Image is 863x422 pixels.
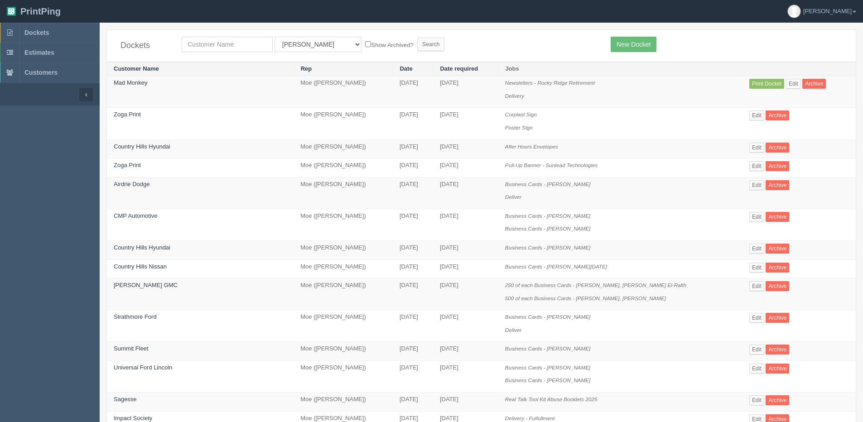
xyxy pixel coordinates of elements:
a: Rep [301,65,312,72]
td: [DATE] [433,177,498,209]
a: Archive [766,345,789,355]
td: [DATE] [393,342,433,361]
a: Edit [749,395,764,405]
td: [DATE] [393,310,433,342]
th: Jobs [498,62,742,76]
i: Business Cards - [PERSON_NAME] [505,314,590,320]
a: Archive [802,79,826,89]
a: Country Hills Hyundai [114,244,170,251]
td: Moe ([PERSON_NAME]) [294,76,393,108]
td: [DATE] [393,259,433,278]
i: Business Cards - [PERSON_NAME] [505,377,590,383]
a: Archive [766,143,789,153]
a: Impact Society [114,415,152,422]
td: [DATE] [433,342,498,361]
td: Moe ([PERSON_NAME]) [294,342,393,361]
td: [DATE] [433,240,498,259]
td: Moe ([PERSON_NAME]) [294,278,393,310]
a: Zoga Print [114,111,141,118]
td: [DATE] [393,76,433,108]
td: [DATE] [393,240,433,259]
a: Archive [766,313,789,323]
a: Edit [749,244,764,254]
i: Delivery - Fulfullment [505,415,555,421]
i: Deliver [505,327,521,333]
i: Deliver [505,194,521,200]
input: Show Archived? [365,41,371,47]
td: [DATE] [393,158,433,177]
i: Delivery [505,93,524,99]
a: Country Hills Hyundai [114,143,170,150]
td: [DATE] [393,209,433,240]
td: Moe ([PERSON_NAME]) [294,108,393,139]
img: logo-3e63b451c926e2ac314895c53de4908e5d424f24456219fb08d385ab2e579770.png [7,7,16,16]
td: Moe ([PERSON_NAME]) [294,139,393,158]
td: Moe ([PERSON_NAME]) [294,360,393,392]
td: [DATE] [433,259,498,278]
a: Archive [766,110,789,120]
i: Real Talk Tool Kit Abuse Booklets 2025 [505,396,597,402]
a: Archive [766,180,789,190]
a: Customer Name [114,65,159,72]
i: Business Cards - [PERSON_NAME] [505,181,590,187]
a: Edit [749,143,764,153]
a: Zoga Print [114,162,141,168]
i: Business Cards - [PERSON_NAME] [505,225,590,231]
a: Strathmore Ford [114,313,157,320]
td: Moe ([PERSON_NAME]) [294,177,393,209]
td: [DATE] [433,76,498,108]
a: Edit [749,263,764,273]
h4: Dockets [121,41,168,50]
input: Search [417,38,444,51]
span: Customers [24,69,58,76]
td: [DATE] [433,139,498,158]
a: Archive [766,263,789,273]
td: [DATE] [433,158,498,177]
a: Edit [749,180,764,190]
i: Newsletters - Rocky Ridge Retirement [505,80,595,86]
td: Moe ([PERSON_NAME]) [294,240,393,259]
a: Archive [766,395,789,405]
a: Archive [766,212,789,222]
a: Edit [749,281,764,291]
a: Print Docket [749,79,784,89]
td: Moe ([PERSON_NAME]) [294,310,393,342]
td: [DATE] [393,177,433,209]
i: Business Cards - [PERSON_NAME][DATE] [505,264,607,269]
td: Moe ([PERSON_NAME]) [294,209,393,240]
a: Summit Fleet [114,345,149,352]
a: New Docket [611,37,656,52]
a: [PERSON_NAME] GMC [114,282,178,288]
td: [DATE] [433,209,498,240]
i: 250 of each Business Cards - [PERSON_NAME], [PERSON_NAME] El-Rafih [505,282,686,288]
i: Corplast Sign [505,111,537,117]
a: Edit [749,313,764,323]
td: [DATE] [433,310,498,342]
i: After Hours Envelopes [505,144,558,149]
a: Archive [766,364,789,374]
a: Universal Ford Lincoln [114,364,172,371]
i: Pull-Up Banner - Sunlead Technologies [505,162,598,168]
a: Edit [749,212,764,222]
span: Dockets [24,29,49,36]
td: [DATE] [433,393,498,412]
a: Date required [440,65,478,72]
i: Business Cards - [PERSON_NAME] [505,245,590,250]
a: Airdrie Dodge [114,181,150,187]
td: Moe ([PERSON_NAME]) [294,158,393,177]
a: Archive [766,281,789,291]
td: [DATE] [433,108,498,139]
i: 500 of each Business Cards - [PERSON_NAME], [PERSON_NAME] [505,295,666,301]
i: Poster SIgn [505,125,533,130]
a: Edit [749,161,764,171]
td: [DATE] [393,278,433,310]
a: CMP Automotive [114,212,158,219]
a: Date [400,65,412,72]
i: Business Cards - [PERSON_NAME] [505,345,590,351]
td: [DATE] [393,139,433,158]
td: [DATE] [433,360,498,392]
i: Business Cards - [PERSON_NAME] [505,364,590,370]
td: [DATE] [433,278,498,310]
a: Edit [786,79,801,89]
span: Estimates [24,49,54,56]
